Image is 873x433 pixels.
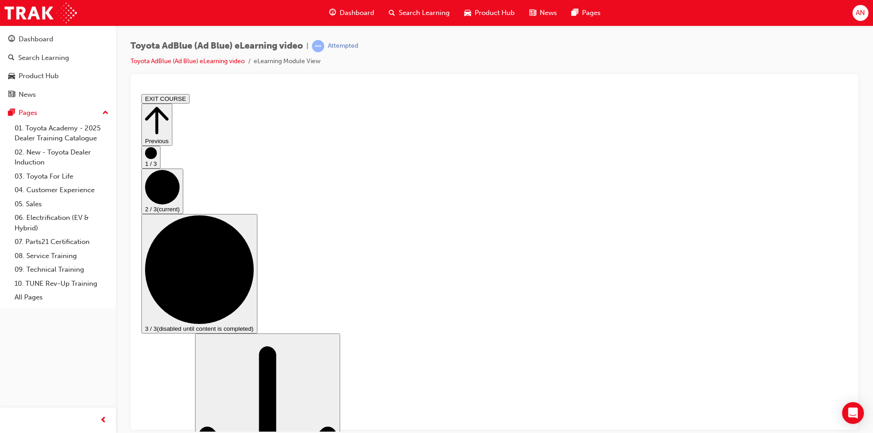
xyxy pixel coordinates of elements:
[529,7,536,19] span: news-icon
[4,55,23,78] button: 1 / 3
[853,5,868,21] button: AN
[11,169,112,184] a: 03. Toyota For Life
[572,7,578,19] span: pages-icon
[19,115,42,122] span: (current)
[130,57,245,65] a: Toyota AdBlue (Ad Blue) eLearning video
[328,42,358,50] div: Attempted
[312,40,324,52] span: learningRecordVerb_ATTEMPT-icon
[399,8,450,18] span: Search Learning
[11,277,112,291] a: 10. TUNE Rev-Up Training
[322,4,381,22] a: guage-iconDashboard
[11,249,112,263] a: 08. Service Training
[19,90,36,100] div: News
[4,4,52,13] button: EXIT COURSE
[7,235,19,242] span: 3 / 3
[8,35,15,44] span: guage-icon
[4,50,112,66] a: Search Learning
[8,109,15,117] span: pages-icon
[8,72,15,80] span: car-icon
[4,68,112,85] a: Product Hub
[7,115,19,122] span: 2 / 3
[540,8,557,18] span: News
[856,8,865,18] span: AN
[464,7,471,19] span: car-icon
[100,415,107,426] span: prev-icon
[4,105,112,121] button: Pages
[340,8,374,18] span: Dashboard
[11,183,112,197] a: 04. Customer Experience
[475,8,515,18] span: Product Hub
[7,47,31,54] span: Previous
[254,56,321,67] li: eLearning Module View
[4,29,112,105] button: DashboardSearch LearningProduct HubNews
[19,235,116,242] span: (disabled until content is completed)
[457,4,522,22] a: car-iconProduct Hub
[306,41,308,51] span: |
[4,86,112,103] a: News
[564,4,608,22] a: pages-iconPages
[8,91,15,99] span: news-icon
[4,31,112,48] a: Dashboard
[130,41,303,51] span: Toyota AdBlue (Ad Blue) eLearning video
[19,34,53,45] div: Dashboard
[5,3,77,23] img: Trak
[11,263,112,277] a: 09. Technical Training
[582,8,601,18] span: Pages
[389,7,395,19] span: search-icon
[381,4,457,22] a: search-iconSearch Learning
[19,108,37,118] div: Pages
[102,107,109,119] span: up-icon
[11,235,112,249] a: 07. Parts21 Certification
[7,70,19,77] span: 1 / 3
[11,145,112,169] a: 02. New - Toyota Dealer Induction
[11,290,112,304] a: All Pages
[11,121,112,145] a: 01. Toyota Academy - 2025 Dealer Training Catalogue
[11,197,112,211] a: 05. Sales
[19,71,59,81] div: Product Hub
[522,4,564,22] a: news-iconNews
[842,402,864,424] div: Open Intercom Messenger
[4,124,120,243] button: 3 / 3(disabled until content is completed)
[4,78,45,124] button: 2 / 3(current)
[18,53,69,63] div: Search Learning
[11,211,112,235] a: 06. Electrification (EV & Hybrid)
[4,13,35,55] button: Previous
[8,54,15,62] span: search-icon
[329,7,336,19] span: guage-icon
